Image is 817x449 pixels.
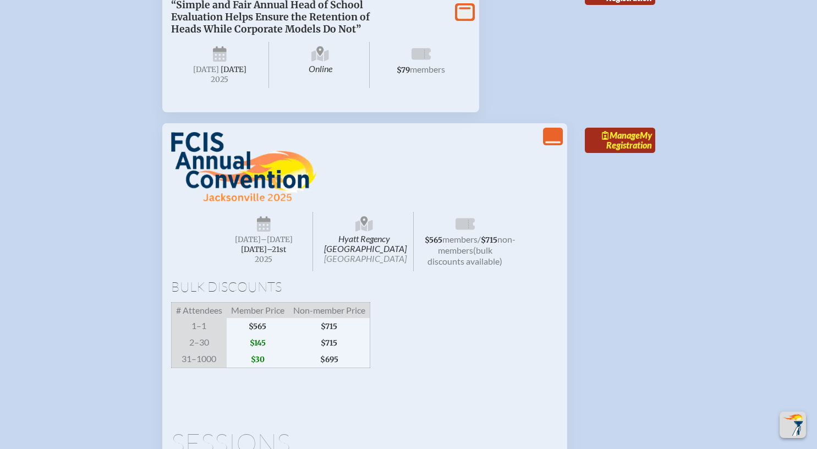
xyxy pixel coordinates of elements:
[171,303,227,319] span: # Attendees
[227,303,289,319] span: Member Price
[481,236,497,245] span: $715
[180,75,260,84] span: 2025
[227,335,289,351] span: $145
[289,335,370,351] span: $715
[171,351,227,368] span: 31–1000
[261,235,293,244] span: –[DATE]
[224,255,304,264] span: 2025
[427,245,502,266] span: (bulk discounts available)
[289,303,370,319] span: Non-member Price
[315,212,414,271] span: Hyatt Regency [GEOGRAPHIC_DATA]
[171,132,317,202] img: FCIS Convention 2025
[171,318,227,335] span: 1–1
[271,42,370,88] span: Online
[241,245,286,254] span: [DATE]–⁠21st
[221,65,246,74] span: [DATE]
[324,253,407,264] span: [GEOGRAPHIC_DATA]
[289,351,370,368] span: $695
[780,412,806,438] button: Scroll Top
[438,234,516,255] span: non-members
[193,65,219,74] span: [DATE]
[171,280,558,293] h1: Bulk Discounts
[425,236,442,245] span: $565
[602,130,640,140] span: Manage
[478,234,481,244] span: /
[585,128,655,153] a: ManageMy Registration
[171,335,227,351] span: 2–30
[397,65,410,75] span: $79
[410,64,445,74] span: members
[289,318,370,335] span: $715
[227,351,289,368] span: $30
[235,235,261,244] span: [DATE]
[442,234,478,244] span: members
[227,318,289,335] span: $565
[782,414,804,436] img: To the top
